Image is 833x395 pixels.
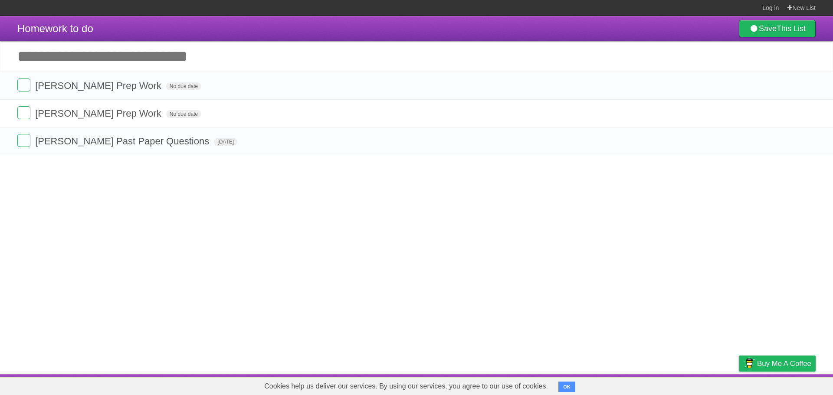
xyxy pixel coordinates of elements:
span: Homework to do [17,23,93,34]
span: [PERSON_NAME] Prep Work [35,108,164,119]
span: No due date [166,82,201,90]
img: Buy me a coffee [743,356,755,371]
label: Done [17,78,30,91]
a: Buy me a coffee [739,356,816,372]
a: About [623,376,642,393]
a: Privacy [728,376,750,393]
label: Done [17,106,30,119]
span: [DATE] [214,138,237,146]
span: [PERSON_NAME] Prep Work [35,80,164,91]
a: Developers [652,376,687,393]
b: This List [777,24,806,33]
span: [PERSON_NAME] Past Paper Questions [35,136,211,147]
span: No due date [166,110,201,118]
label: Done [17,134,30,147]
button: OK [558,382,575,392]
a: SaveThis List [739,20,816,37]
span: Cookies help us deliver our services. By using our services, you agree to our use of cookies. [256,378,557,395]
a: Terms [698,376,717,393]
span: Buy me a coffee [757,356,811,371]
a: Suggest a feature [761,376,816,393]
